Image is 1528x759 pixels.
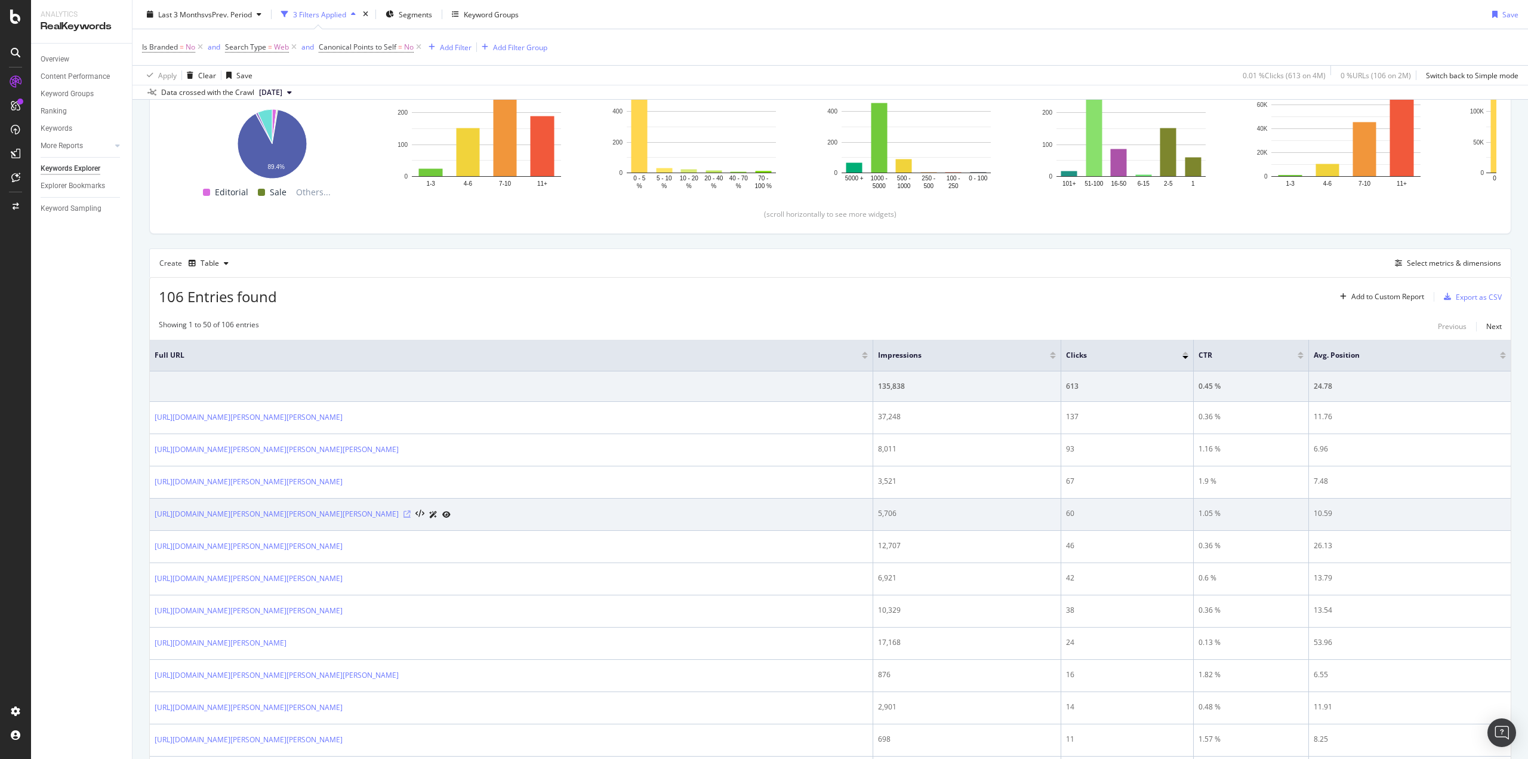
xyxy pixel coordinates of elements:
button: Add Filter [424,40,472,54]
text: 250 - [922,175,935,182]
text: 100 - [947,175,960,182]
div: 6,921 [878,573,1056,583]
div: 8,011 [878,444,1056,454]
a: Keywords [41,122,124,135]
span: Is Branded [142,42,178,52]
svg: A chart. [393,75,580,195]
div: A chart. [823,75,1009,190]
a: [URL][DOMAIN_NAME][PERSON_NAME][PERSON_NAME] [155,540,343,552]
div: A chart. [1253,75,1439,195]
text: 500 [923,183,934,189]
text: 10 - 20 [680,175,699,182]
text: 1-3 [426,180,435,187]
div: Export as CSV [1456,292,1502,302]
span: Segments [399,9,432,19]
div: 1.57 % [1199,734,1304,745]
text: 20 - 40 [704,175,723,182]
span: Web [274,39,289,56]
text: 200 [398,110,408,116]
a: Content Performance [41,70,124,83]
a: [URL][DOMAIN_NAME][PERSON_NAME][PERSON_NAME] [155,573,343,585]
div: Add Filter Group [493,42,547,52]
button: Table [184,254,233,273]
div: 135,838 [878,381,1056,392]
div: 10.59 [1314,508,1506,519]
button: [DATE] [254,85,297,100]
div: 7.48 [1314,476,1506,487]
div: 1.05 % [1199,508,1304,519]
div: Save [236,70,252,80]
div: 37,248 [878,411,1056,422]
div: 11 [1066,734,1188,745]
a: URL Inspection [442,508,451,521]
button: Clear [182,66,216,85]
div: 0.36 % [1199,411,1304,422]
div: Clear [198,70,216,80]
span: Clicks [1066,350,1165,361]
text: 100 % [755,183,772,189]
text: 0 [834,170,837,176]
text: 0 [1480,170,1484,176]
text: 16-50 [1111,180,1126,187]
div: 0 % URLs ( 106 on 2M ) [1341,70,1411,80]
text: 20K [1257,149,1268,156]
span: Search Type [225,42,266,52]
text: % [637,183,642,189]
div: 876 [878,669,1056,680]
text: 11+ [537,180,547,187]
span: Full URL [155,350,844,361]
div: Next [1486,321,1502,331]
div: Create [159,254,233,273]
div: Keyword Sampling [41,202,101,215]
text: 400 [612,109,623,115]
div: Table [201,260,219,267]
a: [URL][DOMAIN_NAME][PERSON_NAME][PERSON_NAME][PERSON_NAME] [155,669,399,681]
div: 14 [1066,702,1188,712]
div: Open Intercom Messenger [1487,718,1516,747]
div: 26.13 [1314,540,1506,551]
text: 51-100 [1085,180,1104,187]
div: 6.96 [1314,444,1506,454]
text: % [736,183,741,189]
div: 60 [1066,508,1188,519]
text: 40K [1257,125,1268,132]
div: 11.91 [1314,702,1506,712]
div: 1.82 % [1199,669,1304,680]
span: = [268,42,272,52]
div: 8.25 [1314,734,1506,745]
svg: A chart. [608,75,794,190]
text: % [686,183,692,189]
div: Previous [1438,321,1467,331]
svg: A chart. [1038,75,1224,195]
button: Segments [381,5,437,24]
span: = [398,42,402,52]
div: Add Filter [440,42,472,52]
div: Ranking [41,105,67,118]
a: Keyword Sampling [41,202,124,215]
div: Select metrics & dimensions [1407,258,1501,268]
span: 106 Entries found [159,287,277,306]
a: Ranking [41,105,124,118]
button: Keyword Groups [447,5,523,24]
button: Select metrics & dimensions [1390,256,1501,271]
text: 101+ [1062,180,1076,187]
a: AI Url Details [429,508,438,521]
a: [URL][DOMAIN_NAME][PERSON_NAME][PERSON_NAME] [155,702,343,714]
div: 0.6 % [1199,573,1304,583]
div: A chart. [178,103,365,180]
text: % [661,183,667,189]
button: and [301,41,314,53]
div: Content Performance [41,70,110,83]
div: Add to Custom Report [1351,293,1424,300]
div: 16 [1066,669,1188,680]
div: 5,706 [878,508,1056,519]
span: Last 3 Months [158,9,205,19]
div: and [208,42,220,52]
text: % [711,183,716,189]
text: 1000 - [871,175,888,182]
button: Last 3 MonthsvsPrev. Period [142,5,266,24]
text: 5000 [873,183,886,189]
text: 1000 [897,183,911,189]
a: [URL][DOMAIN_NAME][PERSON_NAME][PERSON_NAME] [155,476,343,488]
